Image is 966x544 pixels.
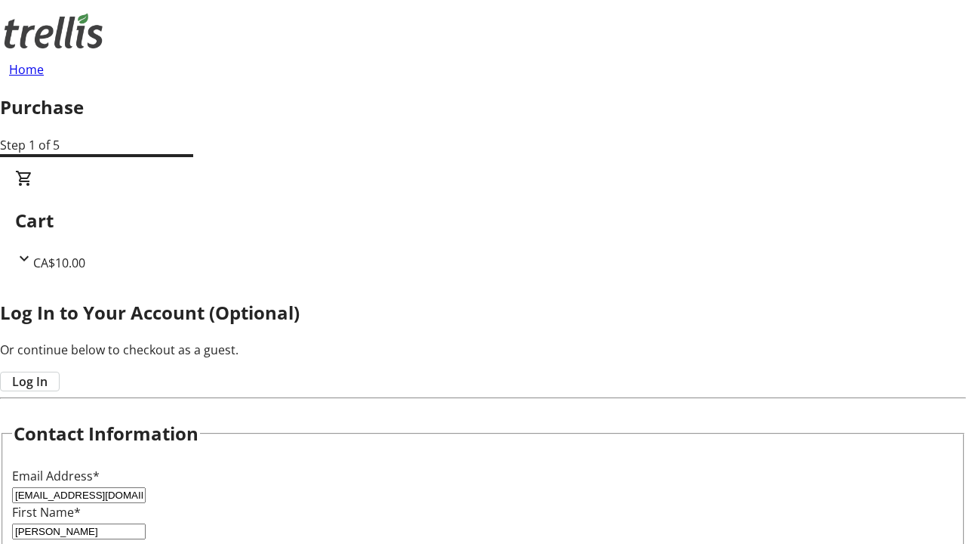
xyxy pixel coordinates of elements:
span: CA$10.00 [33,255,85,271]
div: CartCA$10.00 [15,169,951,272]
h2: Cart [15,207,951,234]
label: First Name* [12,504,81,521]
span: Log In [12,372,48,391]
h2: Contact Information [14,420,198,447]
label: Email Address* [12,468,100,484]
